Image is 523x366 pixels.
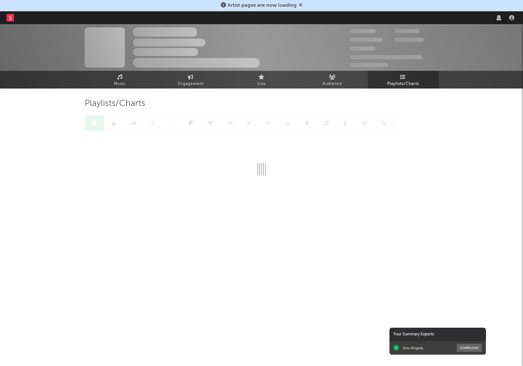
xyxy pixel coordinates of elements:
[228,3,297,8] span: Artist pages are now loading
[85,71,155,89] a: Music
[350,55,422,59] span: 50,000,000 Monthly Listeners
[394,29,420,33] span: 100,000
[226,71,297,89] a: Live
[299,3,303,8] span: Dismiss
[403,346,423,350] div: Balu Brigada
[387,80,419,88] span: Playlists/Charts
[155,71,226,89] a: Engagement
[85,100,145,108] span: Playlists/Charts
[322,80,342,88] span: Audience
[350,46,376,51] span: 100,000
[257,80,266,88] span: Live
[350,38,383,42] span: 50,000,000
[350,29,376,33] span: 300,000
[178,80,204,88] span: Engagement
[394,38,424,42] span: 1,000,000
[368,71,439,89] a: Playlists/Charts
[297,71,368,89] a: Audience
[350,63,388,67] span: Jump Score: 85.0
[457,344,482,352] button: Download
[389,328,486,341] div: Your Summary Exports
[114,80,126,88] span: Music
